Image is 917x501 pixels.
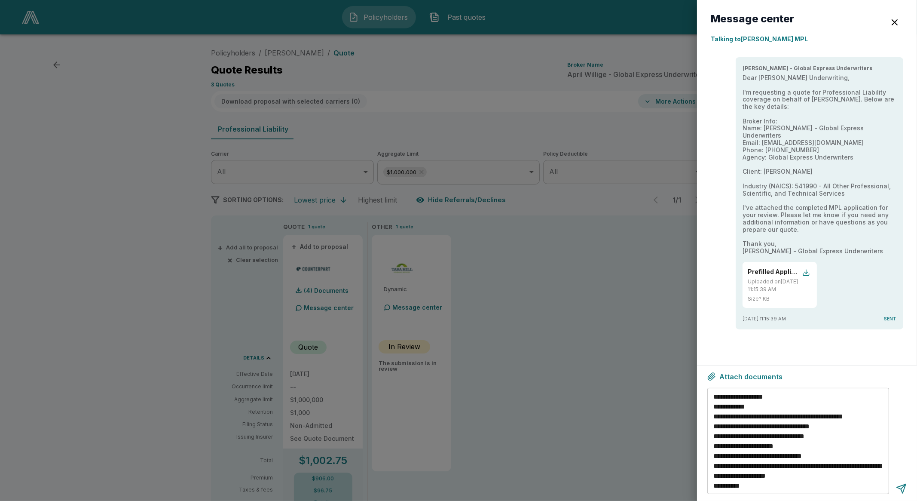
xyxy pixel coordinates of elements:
[748,295,770,303] p: Size ? KB
[743,64,872,73] span: [PERSON_NAME] - Global Express Underwriters
[711,14,794,24] h6: Message center
[748,267,797,276] p: Prefilled Application
[711,34,903,43] p: Talking to [PERSON_NAME] MPL
[748,278,812,293] p: Uploaded on [DATE] 11:15:39 AM
[743,315,786,323] span: [DATE] 11:15:39 AM
[719,372,783,381] span: Attach documents
[743,74,896,255] p: Dear [PERSON_NAME] Underwriting, I'm requesting a quote for Professional Liability coverage on be...
[884,315,896,323] span: Sent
